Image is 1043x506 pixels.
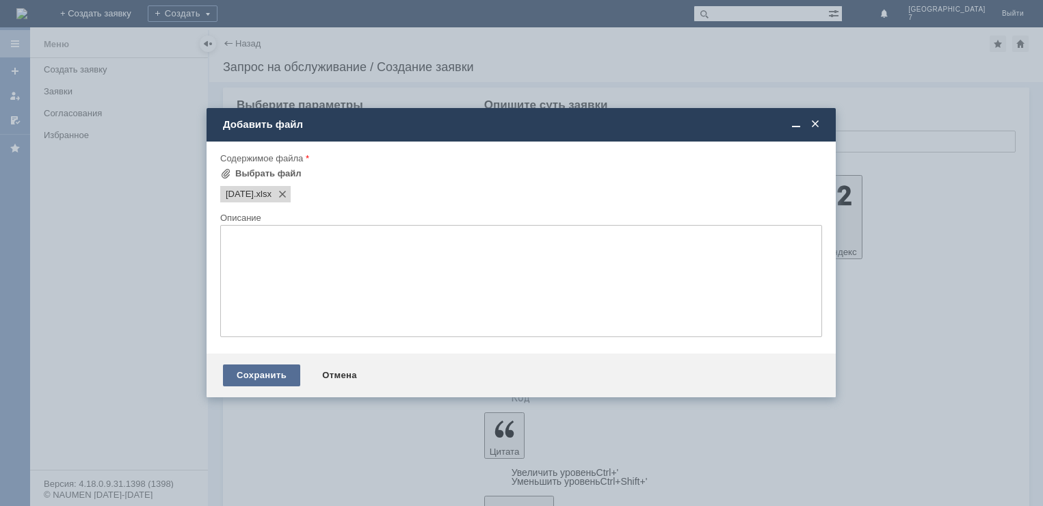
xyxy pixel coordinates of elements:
[254,189,272,200] span: 10.09.2025.xlsx
[223,118,822,131] div: Добавить файл
[226,189,254,200] span: 10.09.2025.xlsx
[235,168,302,179] div: Выбрать файл
[5,5,200,27] div: прошу вас удалить все отложенные чеки за [DATE]
[789,118,803,131] span: Свернуть (Ctrl + M)
[220,213,819,222] div: Описание
[220,154,819,163] div: Содержимое файла
[808,118,822,131] span: Закрыть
